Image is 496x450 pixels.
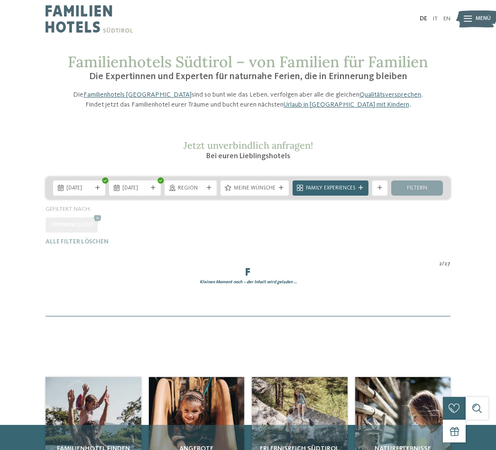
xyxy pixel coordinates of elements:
span: Jetzt unverbindlich anfragen! [184,139,313,151]
span: Region [178,185,203,192]
span: Familienhotels Südtirol – von Familien für Familien [68,52,428,72]
span: Family Experiences [306,185,355,192]
a: IT [433,16,438,22]
span: Die Expertinnen und Experten für naturnahe Ferien, die in Erinnerung bleiben [89,72,407,81]
span: Menü [476,15,491,23]
span: / [442,261,444,268]
a: Familienhotels [GEOGRAPHIC_DATA] [83,91,192,98]
p: Die sind so bunt wie das Leben, verfolgen aber alle die gleichen . Findet jetzt das Familienhotel... [68,90,428,109]
a: EN [443,16,450,22]
span: [DATE] [122,185,148,192]
span: Bei euren Lieblingshotels [206,153,290,160]
span: 2 [439,261,442,268]
div: Kleinen Moment noch – der Inhalt wird geladen … [42,279,454,285]
a: Urlaub in [GEOGRAPHIC_DATA] mit Kindern [284,101,409,108]
span: Meine Wünsche [234,185,276,192]
span: 27 [444,261,450,268]
a: DE [420,16,427,22]
a: Qualitätsversprechen [359,91,421,98]
span: [DATE] [66,185,92,192]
